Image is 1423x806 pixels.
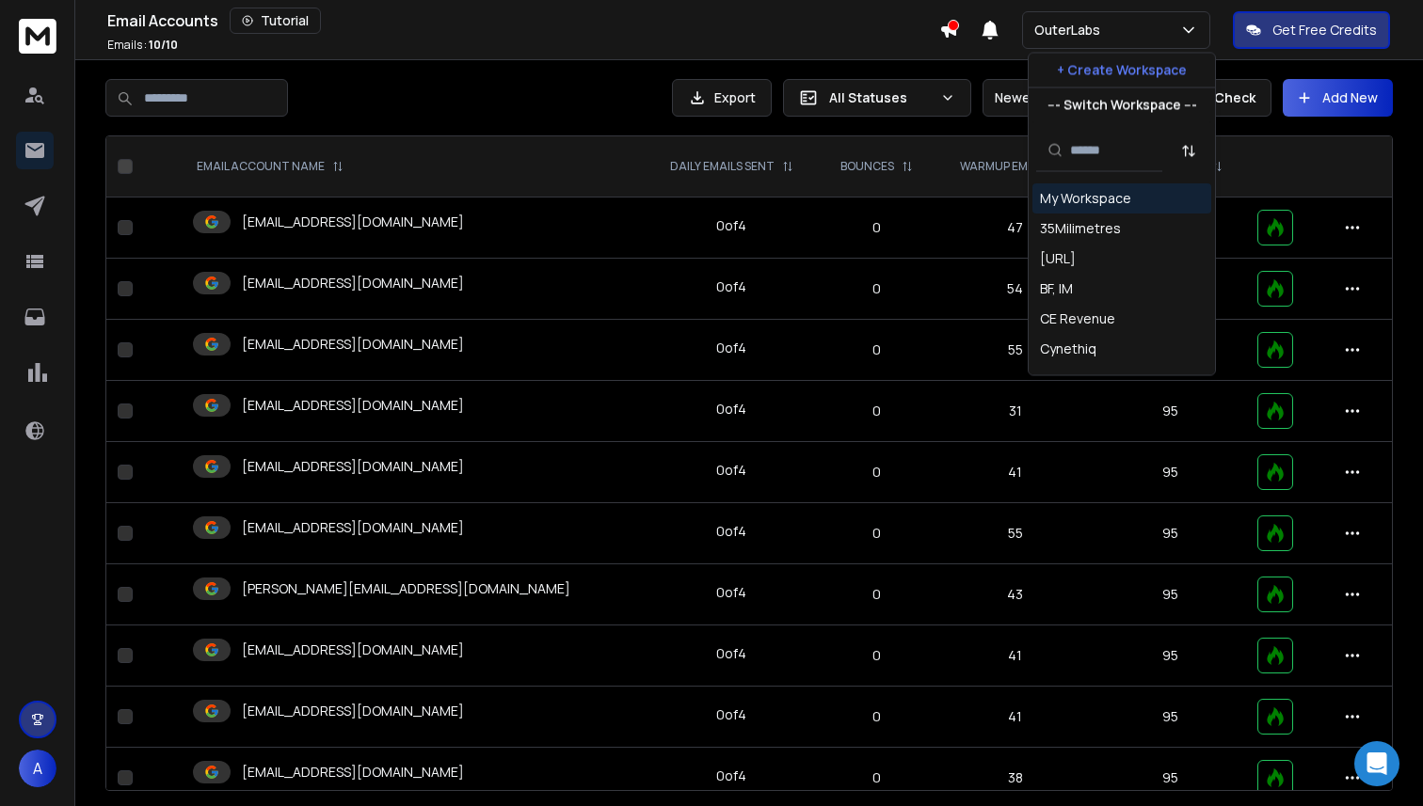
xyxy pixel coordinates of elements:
p: [EMAIL_ADDRESS][DOMAIN_NAME] [242,213,464,231]
td: 41 [935,442,1095,503]
button: Get Free Credits [1233,11,1390,49]
p: [EMAIL_ADDRESS][DOMAIN_NAME] [242,396,464,415]
div: [URL] [1040,249,1076,268]
p: [EMAIL_ADDRESS][DOMAIN_NAME] [242,702,464,720]
div: 0 of 4 [716,339,746,357]
div: 0 of 4 [716,400,746,419]
p: + Create Workspace [1057,61,1187,80]
td: 43 [935,564,1095,625]
td: 41 [935,625,1095,687]
button: Newest [983,79,1105,117]
p: [EMAIL_ADDRESS][DOMAIN_NAME] [242,274,464,292]
p: [EMAIL_ADDRESS][DOMAIN_NAME] [242,640,464,659]
p: Get Free Credits [1272,21,1377,40]
p: OuterLabs [1034,21,1108,40]
button: Sort by Sort A-Z [1170,132,1207,169]
p: 0 [830,524,924,543]
div: Email Accounts [107,8,939,34]
div: 35Milimetres [1040,219,1121,238]
div: 0 of 4 [716,766,746,785]
td: 47 [935,198,1095,259]
div: BF, IM [1040,279,1073,298]
div: 0 of 4 [716,461,746,480]
p: 0 [830,585,924,604]
td: 95 [1095,687,1246,748]
div: 0 of 4 [716,583,746,602]
p: 0 [830,279,924,298]
div: 0 of 4 [716,522,746,541]
div: Cynethiq [1040,340,1096,358]
p: WARMUP EMAILS [960,159,1051,174]
div: Dial My Calls [1040,370,1116,388]
p: [EMAIL_ADDRESS][DOMAIN_NAME] [242,457,464,476]
button: A [19,750,56,787]
td: 95 [1095,503,1246,564]
p: 0 [830,463,924,482]
td: 54 [935,259,1095,320]
span: 10 / 10 [149,37,178,53]
p: [EMAIL_ADDRESS][DOMAIN_NAME] [242,763,464,782]
p: [EMAIL_ADDRESS][DOMAIN_NAME] [242,335,464,354]
td: 41 [935,687,1095,748]
p: 0 [830,218,924,237]
td: 55 [935,503,1095,564]
td: 31 [935,381,1095,442]
p: DAILY EMAILS SENT [670,159,775,174]
p: 0 [830,768,924,787]
div: My Workspace [1040,189,1131,208]
div: CE Revenue [1040,309,1115,328]
p: [EMAIL_ADDRESS][DOMAIN_NAME] [242,518,464,537]
td: 95 [1095,625,1246,687]
div: Open Intercom Messenger [1354,741,1399,786]
button: Tutorial [230,8,321,34]
td: 95 [1095,381,1246,442]
div: 0 of 4 [716,277,746,296]
div: 0 of 4 [716,644,746,663]
div: 0 of 4 [716,216,746,235]
p: 0 [830,402,924,420]
p: Emails : [107,38,178,53]
p: 0 [830,646,924,665]
button: Add New [1283,79,1393,117]
button: + Create Workspace [1029,54,1215,87]
p: --- Switch Workspace --- [1047,96,1197,115]
p: 0 [830,707,924,726]
td: 95 [1095,564,1246,625]
p: [PERSON_NAME][EMAIL_ADDRESS][DOMAIN_NAME] [242,579,570,598]
p: 0 [830,340,924,359]
td: 55 [935,320,1095,381]
td: 95 [1095,442,1246,503]
div: EMAIL ACCOUNT NAME [197,159,344,174]
p: BOUNCES [840,159,894,174]
p: All Statuses [829,88,933,107]
div: 0 of 4 [716,705,746,724]
button: Export [672,79,772,117]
